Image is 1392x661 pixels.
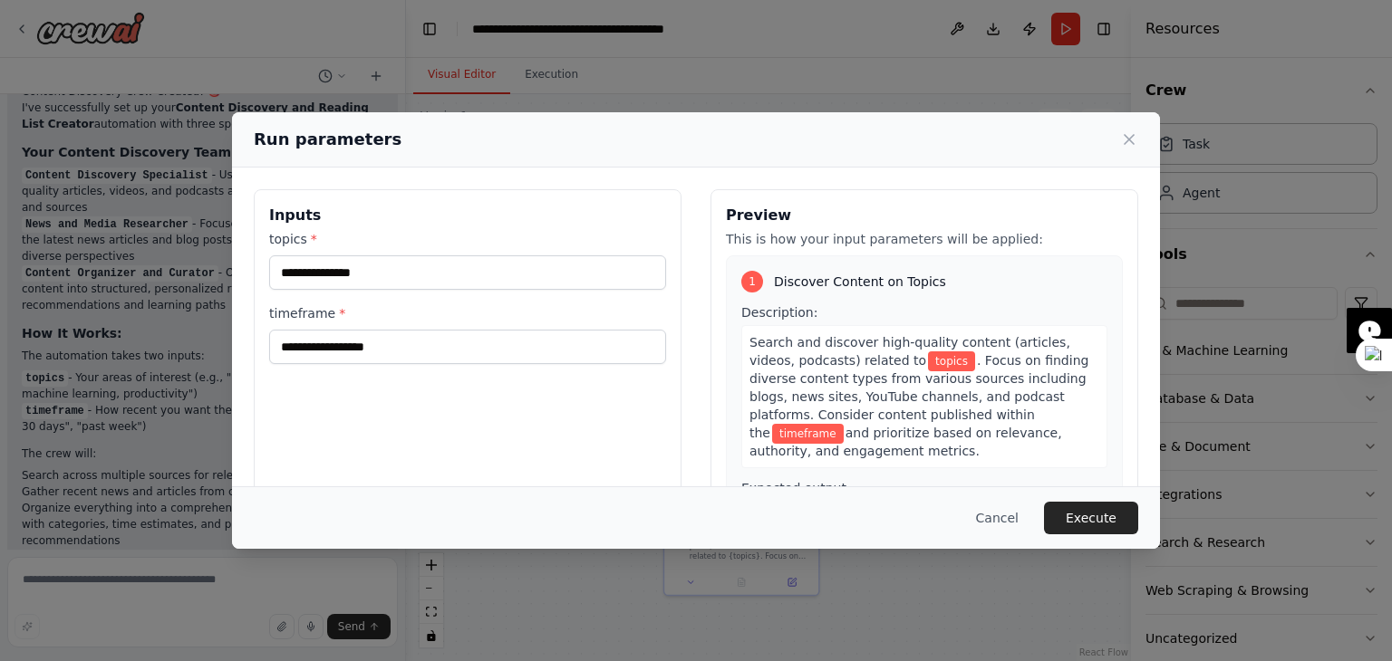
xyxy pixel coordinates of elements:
[774,273,946,291] span: Discover Content on Topics
[749,426,1062,458] span: and prioritize based on relevance, authority, and engagement metrics.
[269,230,666,248] label: topics
[741,481,851,495] span: Expected output:
[1044,502,1138,534] button: Execute
[254,127,401,152] h2: Run parameters
[726,205,1123,226] h3: Preview
[772,424,844,444] span: Variable: timeframe
[962,502,1033,534] button: Cancel
[269,304,666,322] label: timeframe
[741,271,763,292] div: 1
[749,335,1070,368] span: Search and discover high-quality content (articles, videos, podcasts) related to
[749,353,1088,440] span: . Focus on finding diverse content types from various sources including blogs, news sites, YouTub...
[928,351,975,371] span: Variable: topics
[726,230,1123,248] p: This is how your input parameters will be applied:
[269,205,666,226] h3: Inputs
[741,305,817,320] span: Description:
